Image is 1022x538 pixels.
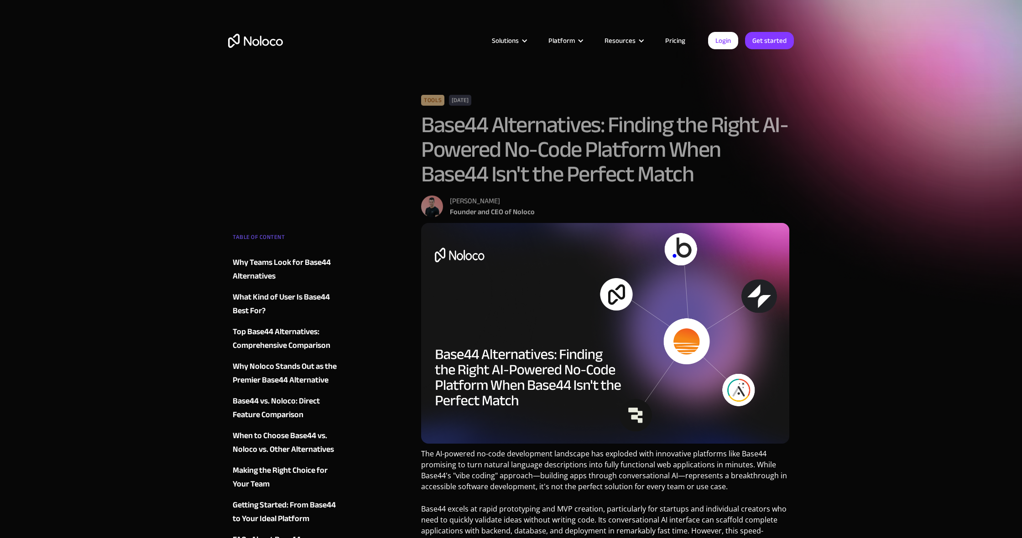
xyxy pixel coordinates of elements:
[233,464,343,491] a: Making the Right Choice for Your Team
[228,34,283,48] a: home
[233,429,343,456] a: When to Choose Base44 vs. Noloco vs. Other Alternatives
[233,256,343,283] a: Why Teams Look for Base44 Alternatives
[593,35,654,47] div: Resources
[233,498,343,526] a: Getting Started: From Base44 to Your Ideal Platform
[450,207,535,217] div: Founder and CEO of Noloco
[421,95,444,106] div: Tools
[233,360,343,387] a: Why Noloco Stands Out as the Premier Base44 Alternative
[233,230,343,248] div: TABLE OF CONTENT
[537,35,593,47] div: Platform
[492,35,519,47] div: Solutions
[708,32,738,49] a: Login
[605,35,636,47] div: Resources
[421,113,789,186] h1: Base44 Alternatives: Finding the Right AI-Powered No-Code Platform When Base44 Isn't the Perfect ...
[421,448,789,499] p: The AI-powered no-code development landscape has exploded with innovative platforms like Base44 p...
[480,35,537,47] div: Solutions
[233,325,343,352] a: Top Base44 Alternatives: Comprehensive Comparison
[233,290,343,318] a: What Kind of User Is Base44 Best For?
[233,394,343,422] a: Base44 vs. Noloco: Direct Feature Comparison
[654,35,697,47] a: Pricing
[449,95,472,106] div: [DATE]
[745,32,794,49] a: Get started
[548,35,575,47] div: Platform
[450,196,535,207] div: [PERSON_NAME]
